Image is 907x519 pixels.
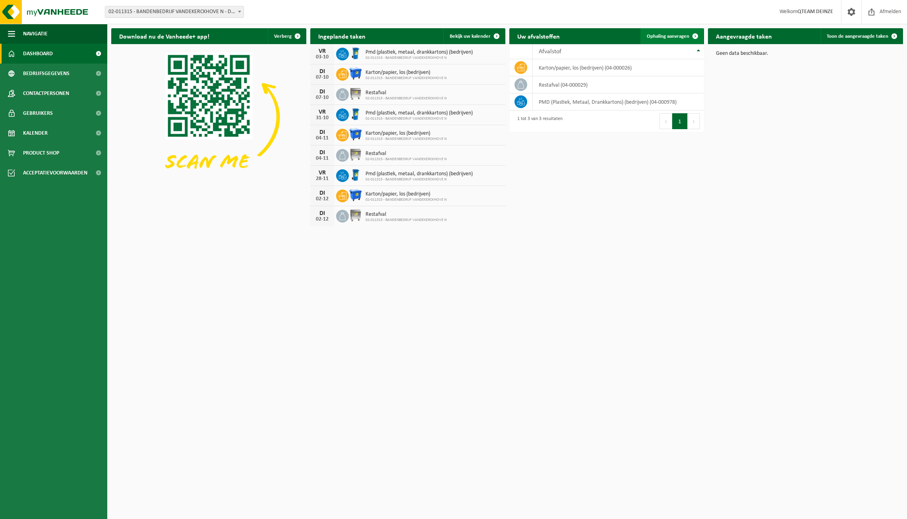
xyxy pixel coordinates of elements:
[314,115,330,121] div: 31-10
[349,107,362,121] img: WB-0240-HPE-BE-01
[314,170,330,176] div: VR
[23,44,53,64] span: Dashboard
[366,171,473,177] span: Pmd (plastiek, metaal, drankkartons) (bedrijven)
[314,89,330,95] div: DI
[349,67,362,80] img: WB-1100-HPE-BE-01
[647,34,689,39] span: Ophaling aanvragen
[366,191,447,198] span: Karton/papier, los (bedrijven)
[314,75,330,80] div: 07-10
[366,151,447,157] span: Restafval
[349,188,362,202] img: WB-1100-HPE-BE-01
[274,34,292,39] span: Verberg
[314,176,330,182] div: 28-11
[23,24,48,44] span: Navigatie
[513,112,563,130] div: 1 tot 3 van 3 resultaten
[314,196,330,202] div: 02-12
[23,64,70,83] span: Bedrijfsgegevens
[688,113,700,129] button: Next
[349,209,362,222] img: WB-1100-GAL-GY-02
[820,28,902,44] a: Toon de aangevraagde taken
[366,116,473,121] span: 02-011315 - BANDENBEDRIJF VANDEKERCKHOVE N
[533,59,704,76] td: karton/papier, los (bedrijven) (04-000026)
[366,90,447,96] span: Restafval
[366,177,473,182] span: 02-011315 - BANDENBEDRIJF VANDEKERCKHOVE N
[111,44,306,190] img: Download de VHEPlus App
[268,28,306,44] button: Verberg
[797,9,833,15] strong: QTEAM DEINZE
[314,129,330,136] div: DI
[314,48,330,54] div: VR
[349,168,362,182] img: WB-0240-HPE-BE-01
[827,34,888,39] span: Toon de aangevraagde taken
[366,157,447,162] span: 02-011315 - BANDENBEDRIJF VANDEKERCKHOVE N
[314,54,330,60] div: 03-10
[450,34,491,39] span: Bekijk uw kalender
[349,148,362,161] img: WB-1100-GAL-GY-02
[366,70,447,76] span: Karton/papier, los (bedrijven)
[23,103,53,123] span: Gebruikers
[366,211,447,218] span: Restafval
[23,123,48,143] span: Kalender
[111,28,217,44] h2: Download nu de Vanheede+ app!
[672,113,688,129] button: 1
[366,198,447,202] span: 02-011315 - BANDENBEDRIJF VANDEKERCKHOVE N
[349,128,362,141] img: WB-1100-HPE-BE-01
[314,190,330,196] div: DI
[366,76,447,81] span: 02-011315 - BANDENBEDRIJF VANDEKERCKHOVE N
[310,28,373,44] h2: Ingeplande taken
[366,218,447,223] span: 02-011315 - BANDENBEDRIJF VANDEKERCKHOVE N
[105,6,244,17] span: 02-011315 - BANDENBEDRIJF VANDEKERCKHOVE N - DEINZE
[105,6,244,18] span: 02-011315 - BANDENBEDRIJF VANDEKERCKHOVE N - DEINZE
[314,109,330,115] div: VR
[640,28,703,44] a: Ophaling aanvragen
[366,110,473,116] span: Pmd (plastiek, metaal, drankkartons) (bedrijven)
[314,149,330,156] div: DI
[366,56,473,60] span: 02-011315 - BANDENBEDRIJF VANDEKERCKHOVE N
[443,28,505,44] a: Bekijk uw kalender
[509,28,568,44] h2: Uw afvalstoffen
[366,137,447,141] span: 02-011315 - BANDENBEDRIJF VANDEKERCKHOVE N
[659,113,672,129] button: Previous
[716,51,895,56] p: Geen data beschikbaar.
[349,46,362,60] img: WB-0240-HPE-BE-01
[539,48,561,55] span: Afvalstof
[533,93,704,110] td: PMD (Plastiek, Metaal, Drankkartons) (bedrijven) (04-000978)
[314,210,330,217] div: DI
[314,136,330,141] div: 04-11
[366,96,447,101] span: 02-011315 - BANDENBEDRIJF VANDEKERCKHOVE N
[314,68,330,75] div: DI
[366,130,447,137] span: Karton/papier, los (bedrijven)
[708,28,780,44] h2: Aangevraagde taken
[533,76,704,93] td: restafval (04-000029)
[314,95,330,101] div: 07-10
[23,143,59,163] span: Product Shop
[23,163,87,183] span: Acceptatievoorwaarden
[23,83,69,103] span: Contactpersonen
[314,217,330,222] div: 02-12
[349,87,362,101] img: WB-1100-GAL-GY-02
[314,156,330,161] div: 04-11
[366,49,473,56] span: Pmd (plastiek, metaal, drankkartons) (bedrijven)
